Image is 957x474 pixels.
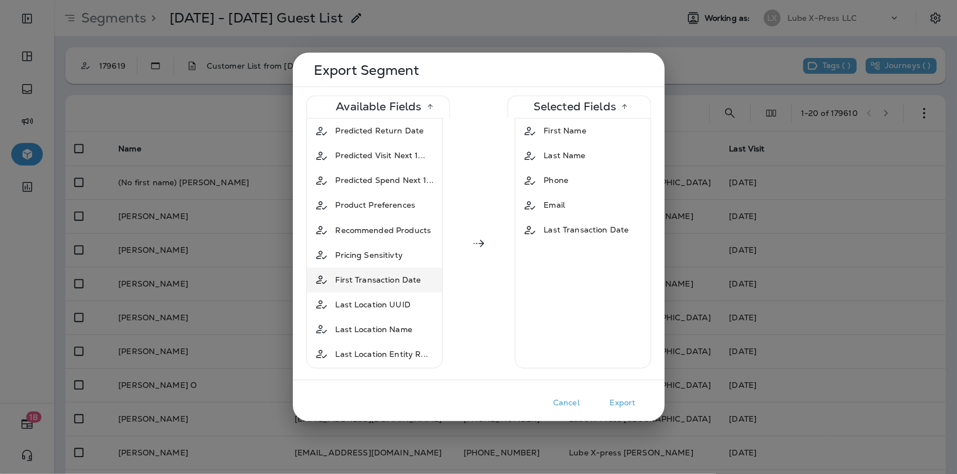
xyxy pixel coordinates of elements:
span: Last Location Name [336,324,413,335]
span: First Transaction Date [336,274,421,285]
button: Cancel [538,395,595,412]
span: Recommended Products [336,225,431,236]
p: Available Fields [336,102,421,111]
p: Selected Fields [533,102,616,111]
span: First Name [544,126,586,137]
span: Predicted Visit Next 1... [336,150,426,162]
span: Predicted Return Date [336,126,424,137]
span: Product Preferences [336,200,416,211]
button: Sort by name [422,99,439,115]
span: Last Name [544,150,586,162]
span: Last Transaction Date [544,225,629,236]
span: Email [544,200,566,211]
button: Sort by name [616,99,633,115]
button: Export [595,395,651,412]
span: Phone [544,175,569,186]
span: Predicted Spend Next 1... [336,175,434,186]
span: Last Location Entity R... [336,348,429,360]
span: Last Location UUID [336,299,411,310]
span: Pricing Sensitivty [336,249,403,261]
p: Export Segment [314,66,647,75]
